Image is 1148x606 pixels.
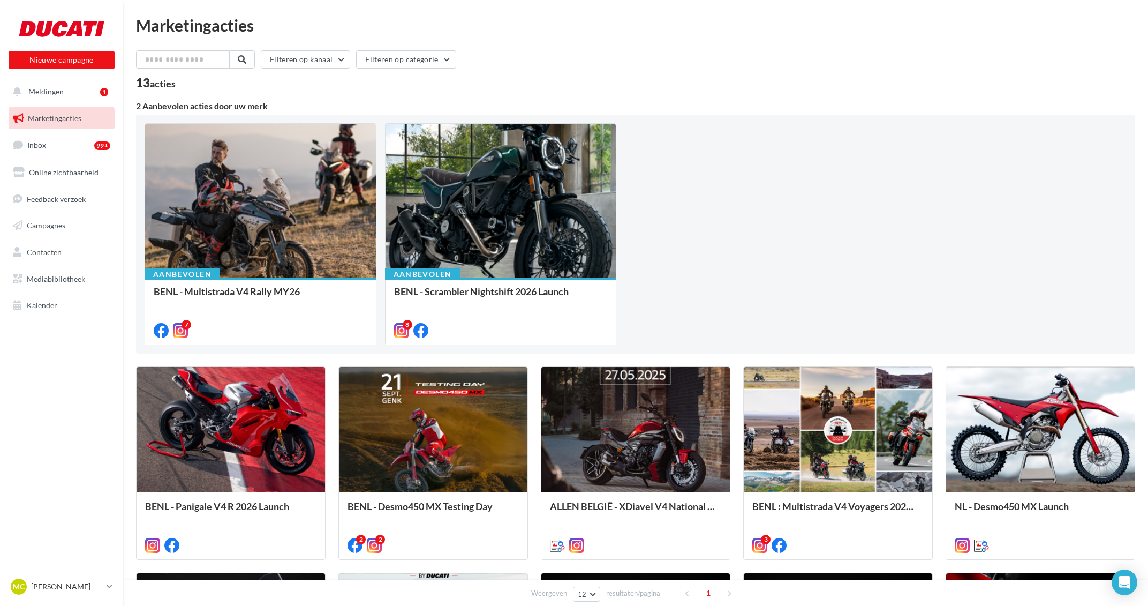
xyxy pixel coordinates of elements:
[145,501,316,522] div: BENL - Panigale V4 R 2026 Launch
[94,141,110,150] div: 99+
[27,248,62,257] span: Contacten
[28,114,81,123] span: Marketingacties
[6,214,117,237] a: Campagnes
[28,87,64,96] span: Meldingen
[6,294,117,317] a: Kalender
[27,301,57,310] span: Kalender
[6,188,117,211] a: Feedback verzoek
[9,577,115,597] a: MC [PERSON_NAME]
[531,588,567,598] span: Weergeven
[261,50,350,69] button: Filteren op kanaal
[6,80,112,103] button: Meldingen 1
[6,268,117,290] a: Mediabibliotheek
[606,588,660,598] span: resultaten/pagina
[136,17,1135,33] div: Marketingacties
[9,51,115,69] button: Nieuwe campagne
[29,168,99,177] span: Online zichtbaarheid
[6,133,117,156] a: Inbox99+
[6,241,117,264] a: Contacten
[375,535,385,544] div: 2
[13,581,25,592] span: MC
[154,286,367,308] div: BENL - Multistrada V4 Rally MY26
[136,77,176,89] div: 13
[403,320,412,330] div: 8
[700,585,717,602] span: 1
[31,581,102,592] p: [PERSON_NAME]
[6,161,117,184] a: Online zichtbaarheid
[27,274,85,283] span: Mediabibliotheek
[1112,570,1137,595] div: Open Intercom Messenger
[356,50,456,69] button: Filteren op categorie
[27,194,86,203] span: Feedback verzoek
[752,501,924,522] div: BENL : Multistrada V4 Voyagers 2025 Contest
[385,268,460,280] div: Aanbevolen
[100,88,108,96] div: 1
[955,501,1126,522] div: NL - Desmo450 MX Launch
[150,79,176,88] div: acties
[348,501,519,522] div: BENL - Desmo450 MX Testing Day
[356,535,366,544] div: 2
[550,501,721,522] div: ALLEN BELGIË - XDiavel V4 National Launch
[6,107,117,130] a: Marketingacties
[578,590,587,598] span: 12
[27,221,65,230] span: Campagnes
[761,535,771,544] div: 3
[145,268,220,280] div: Aanbevolen
[573,587,600,602] button: 12
[394,286,608,308] div: BENL - Scrambler Nightshift 2026 Launch
[27,140,46,149] span: Inbox
[182,320,191,330] div: 7
[136,102,1135,110] div: 2 Aanbevolen acties door uw merk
